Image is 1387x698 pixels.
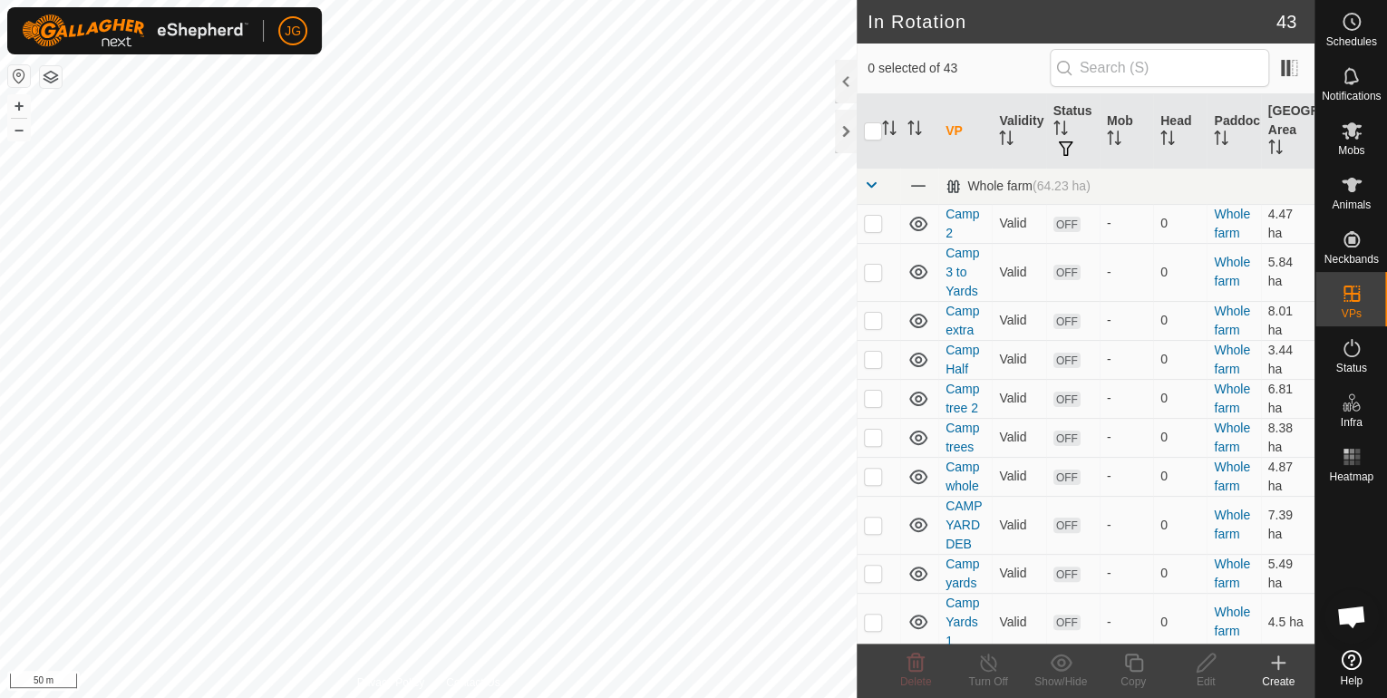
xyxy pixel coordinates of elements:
[1046,94,1100,169] th: Status
[1214,605,1250,638] a: Whole farm
[1107,133,1121,148] p-sorticon: Activate to sort
[992,243,1045,301] td: Valid
[1261,418,1314,457] td: 8.38 ha
[1329,471,1373,482] span: Heatmap
[1261,204,1314,243] td: 4.47 ha
[8,119,30,141] button: –
[1261,496,1314,554] td: 7.39 ha
[1053,353,1081,368] span: OFF
[1100,94,1153,169] th: Mob
[1338,145,1364,156] span: Mobs
[1324,589,1379,644] div: Open chat
[1325,36,1376,47] span: Schedules
[1153,243,1207,301] td: 0
[1214,343,1250,376] a: Whole farm
[1261,379,1314,418] td: 6.81 ha
[1214,207,1250,240] a: Whole farm
[1242,674,1314,690] div: Create
[1276,8,1296,35] span: 43
[1261,554,1314,593] td: 5.49 ha
[1160,133,1175,148] p-sorticon: Activate to sort
[1214,508,1250,541] a: Whole farm
[1024,674,1097,690] div: Show/Hide
[946,207,979,240] a: Camp 2
[1153,554,1207,593] td: 0
[1214,382,1250,415] a: Whole farm
[992,204,1045,243] td: Valid
[1153,496,1207,554] td: 0
[1053,567,1081,582] span: OFF
[1107,428,1146,447] div: -
[1340,675,1363,686] span: Help
[938,94,992,169] th: VP
[882,123,897,138] p-sorticon: Activate to sort
[1053,518,1081,533] span: OFF
[1335,363,1366,373] span: Status
[992,94,1045,169] th: Validity
[1107,564,1146,583] div: -
[946,343,979,376] a: Camp Half
[1107,467,1146,486] div: -
[1261,340,1314,379] td: 3.44 ha
[1214,304,1250,337] a: Whole farm
[1053,123,1068,138] p-sorticon: Activate to sort
[1268,142,1283,157] p-sorticon: Activate to sort
[22,15,248,47] img: Gallagher Logo
[1107,350,1146,369] div: -
[8,95,30,117] button: +
[8,65,30,87] button: Reset Map
[1107,311,1146,330] div: -
[1324,254,1378,265] span: Neckbands
[1053,314,1081,329] span: OFF
[1097,674,1169,690] div: Copy
[1107,389,1146,408] div: -
[900,675,932,688] span: Delete
[1107,613,1146,632] div: -
[1340,417,1362,428] span: Infra
[992,301,1045,340] td: Valid
[1053,265,1081,280] span: OFF
[1053,615,1081,630] span: OFF
[357,674,425,691] a: Privacy Policy
[946,304,979,337] a: Camp extra
[1315,643,1387,693] a: Help
[992,418,1045,457] td: Valid
[946,499,982,551] a: CAMP YARD DEB
[992,496,1045,554] td: Valid
[1050,49,1269,87] input: Search (S)
[946,382,979,415] a: Camp tree 2
[1153,94,1207,169] th: Head
[1214,460,1250,493] a: Whole farm
[285,22,301,41] span: JG
[946,179,1090,194] div: Whole farm
[992,379,1045,418] td: Valid
[1214,133,1228,148] p-sorticon: Activate to sort
[1341,308,1361,319] span: VPs
[992,340,1045,379] td: Valid
[40,66,62,88] button: Map Layers
[952,674,1024,690] div: Turn Off
[946,421,979,454] a: Camp trees
[1207,94,1260,169] th: Paddock
[1261,301,1314,340] td: 8.01 ha
[1214,421,1250,454] a: Whole farm
[1169,674,1242,690] div: Edit
[999,133,1014,148] p-sorticon: Activate to sort
[868,59,1050,78] span: 0 selected of 43
[1214,255,1250,288] a: Whole farm
[1214,557,1250,590] a: Whole farm
[946,557,979,590] a: Camp yards
[1107,214,1146,233] div: -
[1053,431,1081,446] span: OFF
[992,457,1045,496] td: Valid
[1153,301,1207,340] td: 0
[1053,392,1081,407] span: OFF
[1261,593,1314,651] td: 4.5 ha
[1261,243,1314,301] td: 5.84 ha
[1153,593,1207,651] td: 0
[1053,217,1081,232] span: OFF
[1153,379,1207,418] td: 0
[1107,263,1146,282] div: -
[446,674,500,691] a: Contact Us
[907,123,922,138] p-sorticon: Activate to sort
